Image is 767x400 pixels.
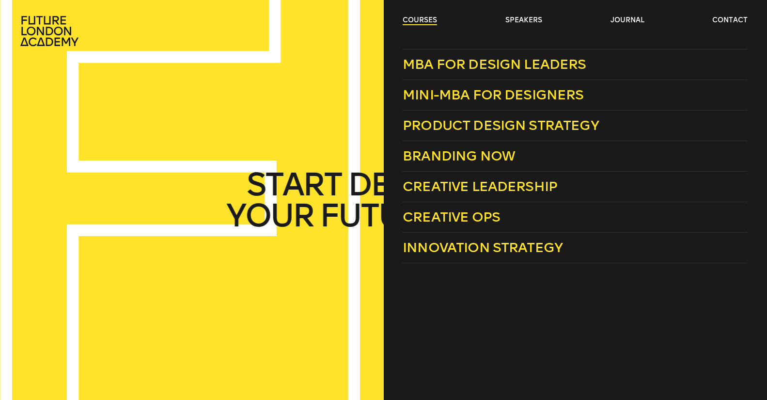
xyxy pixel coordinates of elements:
a: MBA for Design Leaders [403,49,748,80]
a: contact [712,16,748,25]
a: Mini-MBA for Designers [403,80,748,111]
span: Mini-MBA for Designers [403,87,584,103]
span: Innovation Strategy [403,240,563,256]
a: Innovation Strategy [403,233,748,263]
span: Branding Now [403,148,515,164]
a: Branding Now [403,141,748,172]
a: Creative Leadership [403,172,748,202]
span: MBA for Design Leaders [403,56,586,72]
a: Creative Ops [403,202,748,233]
a: speakers [505,16,542,25]
a: Product Design Strategy [403,111,748,141]
a: courses [403,16,437,25]
span: Product Design Strategy [403,117,599,133]
span: Creative Leadership [403,178,557,194]
a: journal [610,16,644,25]
span: Creative Ops [403,209,500,225]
